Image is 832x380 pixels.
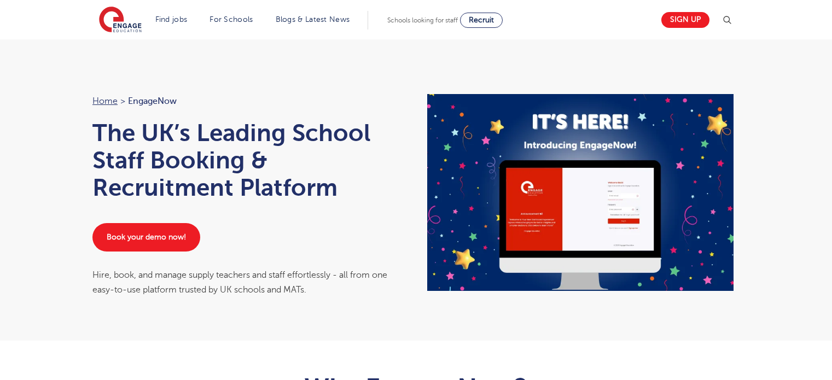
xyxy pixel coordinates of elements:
span: > [120,96,125,106]
nav: breadcrumb [92,94,405,108]
span: Schools looking for staff [387,16,458,24]
img: Engage Education [99,7,142,34]
a: Blogs & Latest News [276,15,350,24]
div: Hire, book, and manage supply teachers and staff effortlessly - all from one easy-to-use platform... [92,268,405,297]
span: Recruit [469,16,494,24]
a: Book your demo now! [92,223,200,252]
span: EngageNow [128,94,177,108]
a: Sign up [661,12,709,28]
a: Find jobs [155,15,188,24]
a: Home [92,96,118,106]
h1: The UK’s Leading School Staff Booking & Recruitment Platform [92,119,405,201]
a: Recruit [460,13,503,28]
a: For Schools [210,15,253,24]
